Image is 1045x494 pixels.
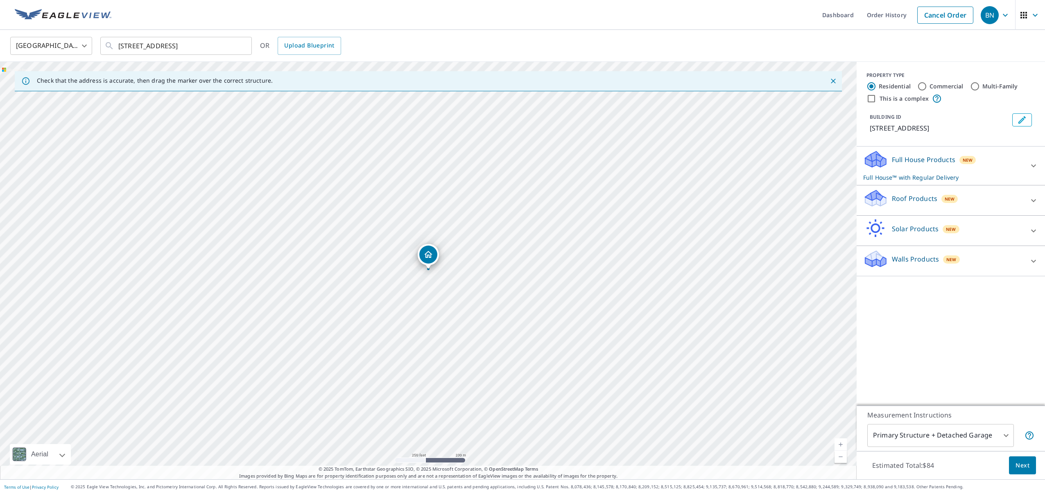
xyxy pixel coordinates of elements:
p: Estimated Total: $84 [866,456,941,474]
p: | [4,485,59,489]
span: New [946,226,956,232]
input: Search by address or latitude-longitude [118,34,235,57]
p: BUILDING ID [870,113,901,120]
label: Multi-Family [982,82,1018,90]
div: Aerial [10,444,71,465]
p: [STREET_ADDRESS] [870,123,1009,133]
div: Walls ProductsNew [863,249,1038,273]
div: Dropped pin, building 1, Residential property, 2549 Country Club Blvd Orange Park, FL 32073 [418,244,439,269]
label: Residential [879,82,911,90]
img: EV Logo [15,9,111,21]
a: Terms of Use [4,484,29,490]
span: New [963,157,973,163]
div: PROPERTY TYPE [866,72,1035,79]
a: Cancel Order [917,7,973,24]
span: Next [1016,460,1029,471]
div: Roof ProductsNew [863,189,1038,212]
p: Measurement Instructions [867,410,1034,420]
a: OpenStreetMap [489,466,523,472]
div: OR [260,37,341,55]
label: This is a complex [880,95,929,103]
span: Upload Blueprint [284,41,334,51]
a: Terms [525,466,538,472]
p: Roof Products [892,194,937,203]
label: Commercial [930,82,964,90]
p: Check that the address is accurate, then drag the marker over the correct structure. [37,77,273,84]
a: Current Level 17, Zoom Out [835,451,847,463]
a: Current Level 17, Zoom In [835,438,847,451]
div: Primary Structure + Detached Garage [867,424,1014,447]
p: Walls Products [892,254,939,264]
button: Next [1009,456,1036,475]
div: Full House ProductsNewFull House™ with Regular Delivery [863,150,1038,182]
p: Full House Products [892,155,955,165]
div: Aerial [29,444,51,465]
a: Privacy Policy [32,484,59,490]
span: Your report will include the primary structure and a detached garage if one exists. [1025,431,1034,440]
span: New [946,256,957,263]
span: New [945,196,955,202]
a: Upload Blueprint [278,37,341,55]
button: Edit building 1 [1012,113,1032,126]
div: Solar ProductsNew [863,219,1038,242]
p: Solar Products [892,224,939,234]
p: Full House™ with Regular Delivery [863,173,1024,182]
p: © 2025 Eagle View Technologies, Inc. and Pictometry International Corp. All Rights Reserved. Repo... [71,484,1041,490]
div: BN [981,6,999,24]
span: © 2025 TomTom, Earthstar Geographics SIO, © 2025 Microsoft Corporation, © [319,466,538,473]
button: Close [828,76,839,86]
div: [GEOGRAPHIC_DATA] [10,34,92,57]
